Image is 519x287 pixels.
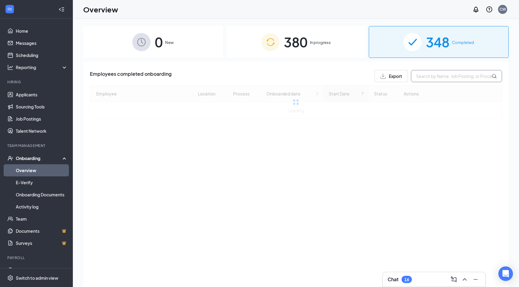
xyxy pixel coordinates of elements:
[426,32,449,52] span: 348
[7,275,13,281] svg: Settings
[375,70,408,82] button: Export
[16,213,68,225] a: Team
[90,70,171,82] span: Employees completed onboarding
[16,88,68,101] a: Applicants
[16,25,68,37] a: Home
[486,6,493,13] svg: QuestionInfo
[7,255,66,260] div: Payroll
[498,266,513,281] div: Open Intercom Messenger
[16,264,68,276] a: PayrollCrown
[472,276,479,283] svg: Minimize
[452,39,474,45] span: Completed
[16,164,68,176] a: Overview
[472,6,480,13] svg: Notifications
[7,6,13,12] svg: WorkstreamLogo
[404,277,409,282] div: 16
[59,6,65,12] svg: Collapse
[7,64,13,70] svg: Analysis
[16,37,68,49] a: Messages
[16,64,68,70] div: Reporting
[165,39,174,45] span: New
[450,276,457,283] svg: ComposeMessage
[83,4,118,15] h1: Overview
[7,143,66,148] div: Team Management
[461,276,468,283] svg: ChevronUp
[155,32,163,52] span: 0
[16,176,68,189] a: E-Verify
[16,101,68,113] a: Sourcing Tools
[460,275,470,284] button: ChevronUp
[449,275,459,284] button: ComposeMessage
[16,225,68,237] a: DocumentsCrown
[16,155,63,161] div: Onboarding
[16,113,68,125] a: Job Postings
[284,32,307,52] span: 380
[16,49,68,61] a: Scheduling
[471,275,480,284] button: Minimize
[7,155,13,161] svg: UserCheck
[16,189,68,201] a: Onboarding Documents
[500,7,506,12] div: CW
[16,275,58,281] div: Switch to admin view
[16,201,68,213] a: Activity log
[389,74,402,78] span: Export
[310,39,331,45] span: In progress
[388,276,399,283] h3: Chat
[16,237,68,249] a: SurveysCrown
[411,70,502,82] input: Search by Name, Job Posting, or Process
[16,125,68,137] a: Talent Network
[7,79,66,85] div: Hiring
